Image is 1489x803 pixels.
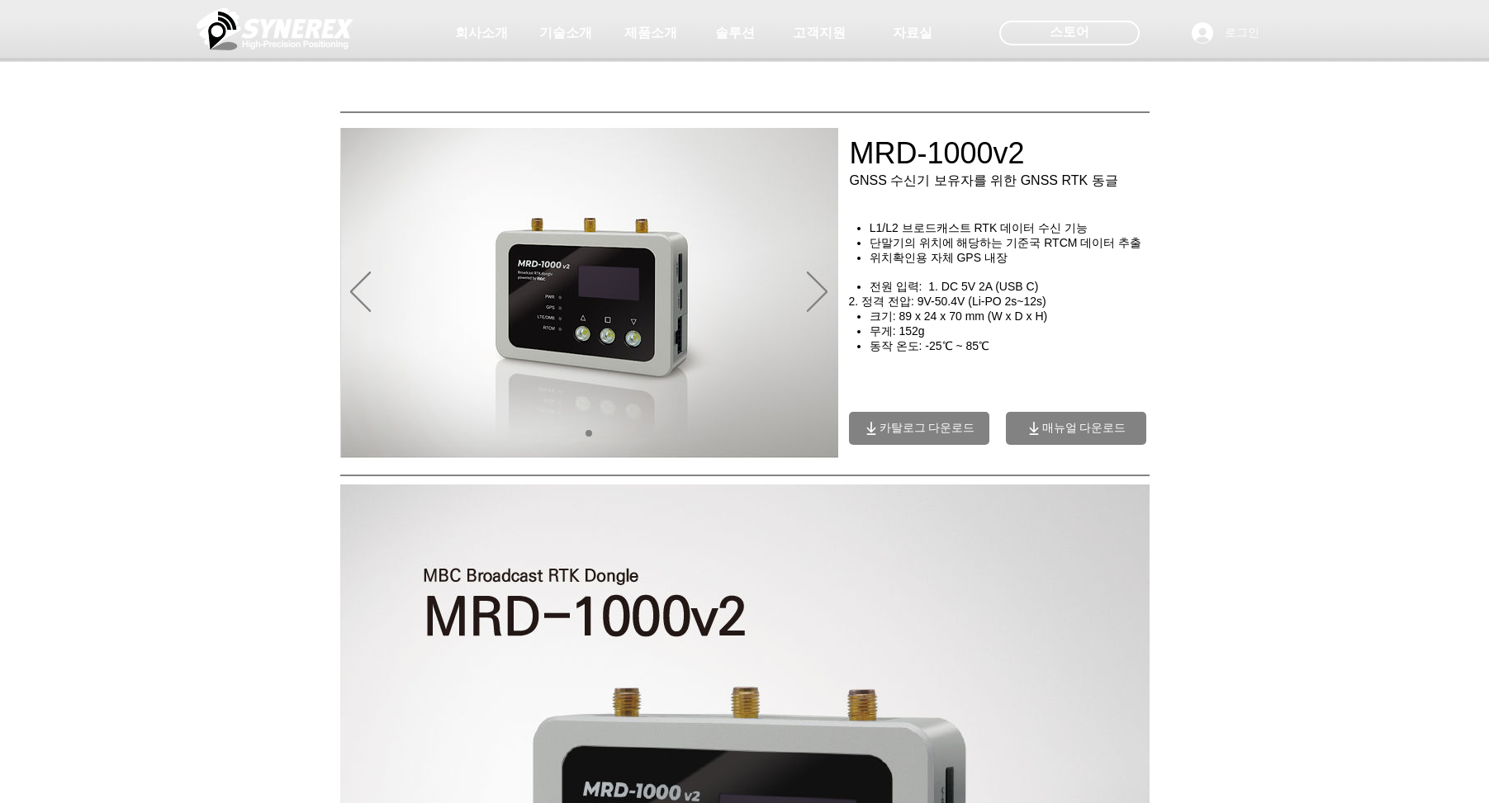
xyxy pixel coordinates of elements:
[870,280,1039,293] span: 전원 입력: 1. DC 5V 2A (USB C)
[807,272,827,314] button: 다음
[524,17,607,50] a: 기술소개
[539,25,592,42] span: 기술소개
[624,25,677,42] span: 제품소개
[1042,421,1126,436] span: 매뉴얼 다운로드
[586,430,592,437] a: 01
[197,4,353,54] img: 씨너렉스_White_simbol_대지 1.png
[870,251,1008,264] span: 위치확인용 자체 GPS 내장
[440,17,523,50] a: 회사소개
[1219,25,1265,41] span: 로그인
[778,17,861,50] a: 고객지원
[341,128,838,458] img: v2.jpg
[849,412,989,445] a: 카탈로그 다운로드
[870,309,1047,323] span: 크기: 89 x 24 x 70 mm (W x D x H)
[849,295,1046,308] span: 2. 정격 전압: 9V-50.4V (Li-PO 2s~12s)
[870,324,925,338] span: 무게: 152g
[1050,23,1089,41] span: 스토어
[694,17,776,50] a: 솔루션
[340,128,838,458] div: 슬라이드쇼
[871,17,954,50] a: 자료실
[999,21,1140,45] div: 스토어
[580,430,599,437] nav: 슬라이드
[1180,17,1271,49] button: 로그인
[793,25,846,42] span: 고객지원
[870,339,989,352] span: 동작 온도: -25℃ ~ 85℃
[893,25,932,42] span: 자료실
[455,25,508,42] span: 회사소개
[350,272,371,314] button: 이전
[609,17,692,50] a: 제품소개
[880,421,975,436] span: 카탈로그 다운로드
[1006,412,1146,445] a: 매뉴얼 다운로드
[715,25,755,42] span: 솔루션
